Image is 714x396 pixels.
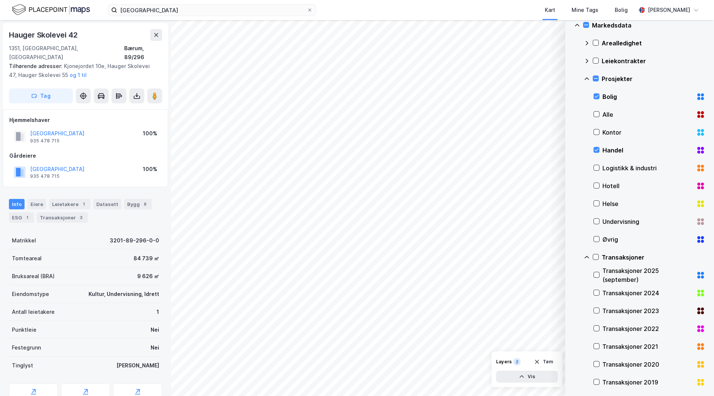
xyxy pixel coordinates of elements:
[9,62,156,80] div: Kjonejordet 10e, Hauger Skolevei 47, Hauger Skolevei 55
[143,129,157,138] div: 100%
[9,199,25,209] div: Info
[12,254,42,263] div: Tomteareal
[12,361,33,370] div: Tinglyst
[602,146,693,155] div: Handel
[151,325,159,334] div: Nei
[9,63,64,69] span: Tilhørende adresser:
[151,343,159,352] div: Nei
[545,6,555,15] div: Kart
[9,116,162,125] div: Hjemmelshaver
[124,44,162,62] div: Bærum, 89/296
[602,342,693,351] div: Transaksjoner 2021
[602,92,693,101] div: Bolig
[141,200,149,208] div: 8
[602,181,693,190] div: Hotell
[23,214,31,221] div: 1
[12,325,36,334] div: Punktleie
[602,324,693,333] div: Transaksjoner 2022
[602,57,705,65] div: Leiekontrakter
[12,290,49,299] div: Eiendomstype
[9,88,73,103] button: Tag
[89,290,159,299] div: Kultur, Undervisning, Idrett
[496,371,558,383] button: Vis
[93,199,121,209] div: Datasett
[134,254,159,263] div: 84 739 ㎡
[602,199,693,208] div: Helse
[602,217,693,226] div: Undervisning
[602,289,693,297] div: Transaksjoner 2024
[12,343,41,352] div: Festegrunn
[30,173,59,179] div: 935 478 715
[157,308,159,316] div: 1
[602,110,693,119] div: Alle
[615,6,628,15] div: Bolig
[116,361,159,370] div: [PERSON_NAME]
[49,199,90,209] div: Leietakere
[602,253,705,262] div: Transaksjoner
[602,266,693,284] div: Transaksjoner 2025 (september)
[12,3,90,16] img: logo.f888ab2527a4732fd821a326f86c7f29.svg
[602,164,693,173] div: Logistikk & industri
[80,200,87,208] div: 1
[602,74,705,83] div: Prosjekter
[37,212,88,223] div: Transaksjoner
[28,199,46,209] div: Eiere
[513,358,521,366] div: 2
[592,21,705,30] div: Markedsdata
[12,272,55,281] div: Bruksareal (BRA)
[602,128,693,137] div: Kontor
[77,214,85,221] div: 3
[602,378,693,387] div: Transaksjoner 2019
[124,199,152,209] div: Bygg
[143,165,157,174] div: 100%
[9,29,79,41] div: Hauger Skolevei 42
[602,235,693,244] div: Øvrig
[602,39,705,48] div: Arealledighet
[572,6,598,15] div: Mine Tags
[677,360,714,396] iframe: Chat Widget
[648,6,690,15] div: [PERSON_NAME]
[12,236,36,245] div: Matrikkel
[9,212,34,223] div: ESG
[30,138,59,144] div: 935 478 715
[110,236,159,245] div: 3201-89-296-0-0
[602,360,693,369] div: Transaksjoner 2020
[9,44,124,62] div: 1351, [GEOGRAPHIC_DATA], [GEOGRAPHIC_DATA]
[602,306,693,315] div: Transaksjoner 2023
[12,308,55,316] div: Antall leietakere
[137,272,159,281] div: 9 626 ㎡
[9,151,162,160] div: Gårdeiere
[496,359,512,365] div: Layers
[529,356,558,368] button: Tøm
[117,4,307,16] input: Søk på adresse, matrikkel, gårdeiere, leietakere eller personer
